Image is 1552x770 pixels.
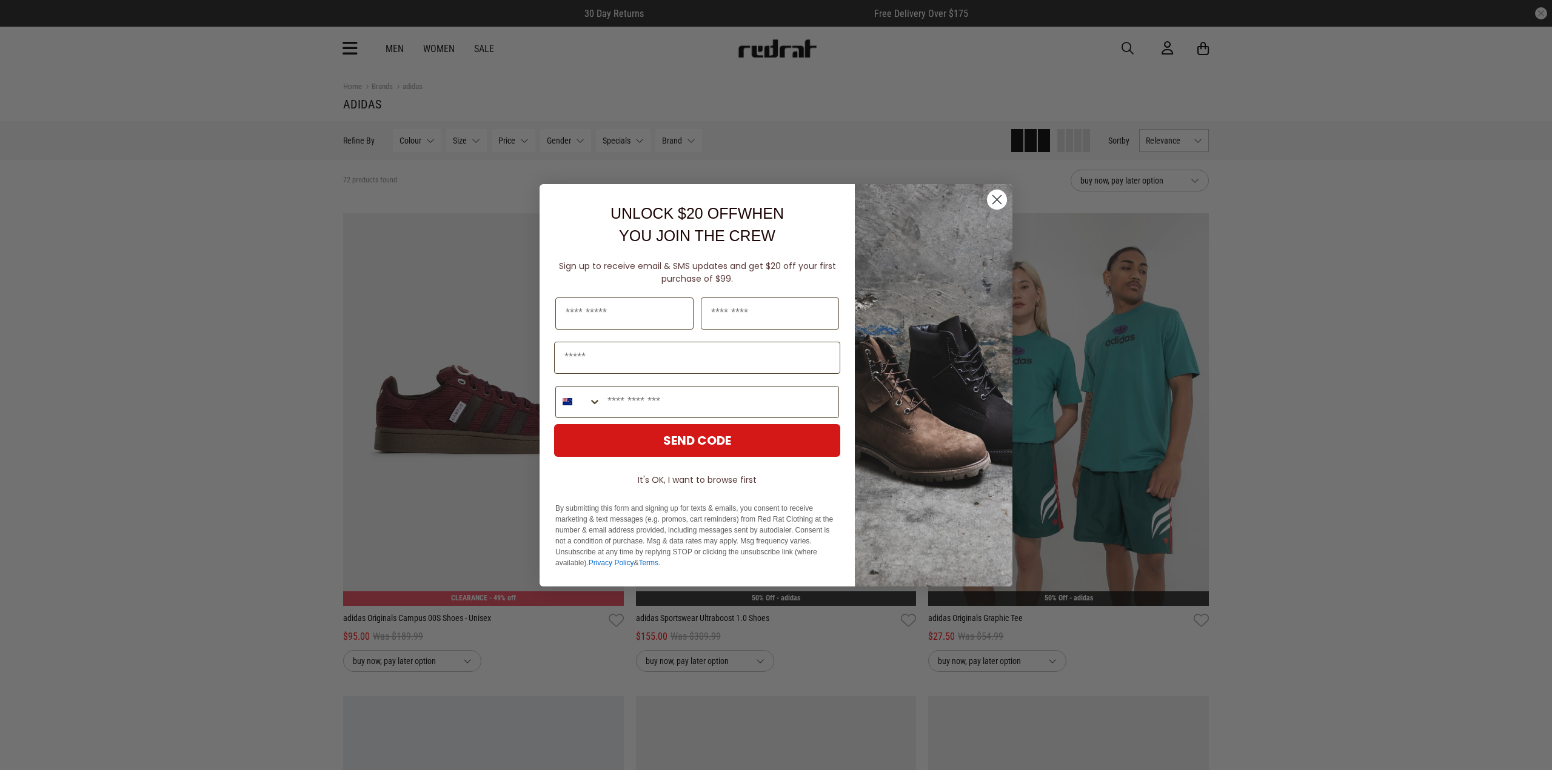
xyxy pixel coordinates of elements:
[589,559,634,567] a: Privacy Policy
[638,559,658,567] a: Terms
[563,397,572,407] img: New Zealand
[556,387,601,417] button: Search Countries
[555,297,694,330] input: First Name
[986,189,1008,210] button: Close dialog
[855,184,1012,586] img: f7662613-148e-4c88-9575-6c6b5b55a647.jpeg
[554,424,840,457] button: SEND CODE
[555,503,839,568] p: By submitting this form and signing up for texts & emails, you consent to receive marketing & tex...
[554,342,840,374] input: Email
[10,5,46,41] button: Open LiveChat chat widget
[559,260,836,285] span: Sign up to receive email & SMS updates and get $20 off your first purchase of $99.
[619,227,775,244] span: YOU JOIN THE CREW
[610,205,738,222] span: UNLOCK $20 OFF
[738,205,784,222] span: WHEN
[554,469,840,491] button: It's OK, I want to browse first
